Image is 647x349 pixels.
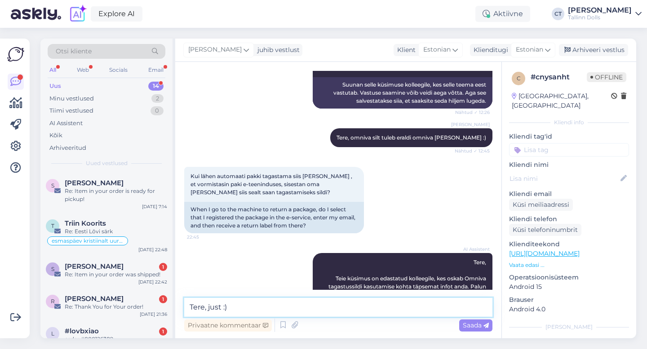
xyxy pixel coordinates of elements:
[509,305,629,314] p: Android 4.0
[509,295,629,305] p: Brauser
[512,92,611,110] div: [GEOGRAPHIC_DATA], [GEOGRAPHIC_DATA]
[254,45,300,55] div: juhib vestlust
[188,45,242,55] span: [PERSON_NAME]
[509,214,629,224] p: Kliendi telefon
[138,279,167,285] div: [DATE] 22:42
[509,118,629,127] div: Kliendi info
[559,44,628,56] div: Arhiveeri vestlus
[65,295,124,303] span: Ragne Kougija
[423,45,451,55] span: Estonian
[49,106,93,115] div: Tiimi vestlused
[509,323,629,331] div: [PERSON_NAME]
[65,227,167,236] div: Re: Eesti Lõvi särk
[455,148,490,154] span: Nähtud ✓ 12:45
[49,131,62,140] div: Kõik
[509,273,629,282] p: Operatsioonisüsteem
[49,119,83,128] div: AI Assistent
[65,303,167,311] div: Re: Thank You for Your order!
[51,222,54,229] span: T
[184,202,364,233] div: When I go to the machine to return a package, do I select that I registered the package in the e-...
[456,246,490,253] span: AI Assistent
[65,179,124,187] span: Silvi Arold
[65,327,99,335] span: #lovbxiao
[184,298,492,317] textarea: Tere, just :)
[159,263,167,271] div: 1
[184,319,272,332] div: Privaatne kommentaar
[49,144,86,153] div: Arhiveeritud
[48,64,58,76] div: All
[49,82,61,91] div: Uus
[51,298,55,305] span: R
[107,64,129,76] div: Socials
[463,321,489,329] span: Saada
[191,173,354,196] span: Kui lähen automaati pakki tagastama siis [PERSON_NAME] , et vormistasin paki e-teeninduses, sises...
[509,336,629,346] p: Märkmed
[146,64,165,76] div: Email
[568,7,642,21] a: [PERSON_NAME]Tallinn Dolls
[568,7,632,14] div: [PERSON_NAME]
[509,261,629,269] p: Vaata edasi ...
[475,6,530,22] div: Aktiivne
[65,335,167,343] div: order #000126389
[394,45,416,55] div: Klient
[49,94,94,103] div: Minu vestlused
[75,64,91,76] div: Web
[52,238,124,244] span: esmaspäev kristiinalt uurida
[68,4,87,23] img: explore-ai
[86,159,128,167] span: Uued vestlused
[65,270,167,279] div: Re: Item in your order was shipped!
[65,219,106,227] span: Triin Koorits
[510,174,619,183] input: Lisa nimi
[470,45,508,55] div: Klienditugi
[587,72,626,82] span: Offline
[552,8,564,20] div: CT
[151,106,164,115] div: 0
[313,77,492,109] div: Suunan selle küsimuse kolleegile, kes selle teema eest vastutab. Vastuse saamine võib veidi aega ...
[509,282,629,292] p: Android 15
[51,182,54,189] span: S
[531,72,587,83] div: # cnysanht
[328,259,487,298] span: Tere, Teie küsimus on edastatud kolleegile, kes oskab Omniva tagastussildi kasutamise kohta täpse...
[187,234,221,240] span: 22:45
[56,47,92,56] span: Otsi kliente
[7,46,24,63] img: Askly Logo
[516,45,543,55] span: Estonian
[151,94,164,103] div: 2
[65,262,124,270] span: Sigrid Münter
[455,109,490,116] span: Nähtud ✓ 12:26
[509,160,629,170] p: Kliendi nimi
[509,240,629,249] p: Klienditeekond
[509,189,629,199] p: Kliendi email
[91,6,142,22] a: Explore AI
[509,199,573,211] div: Küsi meiliaadressi
[138,246,167,253] div: [DATE] 22:48
[509,224,581,236] div: Küsi telefoninumbrit
[337,134,486,141] span: Tere, omniva silt tuleb eraldi omniva [PERSON_NAME] :)
[509,132,629,141] p: Kliendi tag'id
[51,266,54,272] span: S
[509,143,629,157] input: Lisa tag
[517,75,521,82] span: c
[140,311,167,318] div: [DATE] 21:36
[142,203,167,210] div: [DATE] 7:14
[159,327,167,336] div: 1
[509,249,580,257] a: [URL][DOMAIN_NAME]
[568,14,632,21] div: Tallinn Dolls
[451,121,490,128] span: [PERSON_NAME]
[51,330,54,337] span: l
[65,187,167,203] div: Re: Item in your order is ready for pickup!
[159,295,167,303] div: 1
[148,82,164,91] div: 14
